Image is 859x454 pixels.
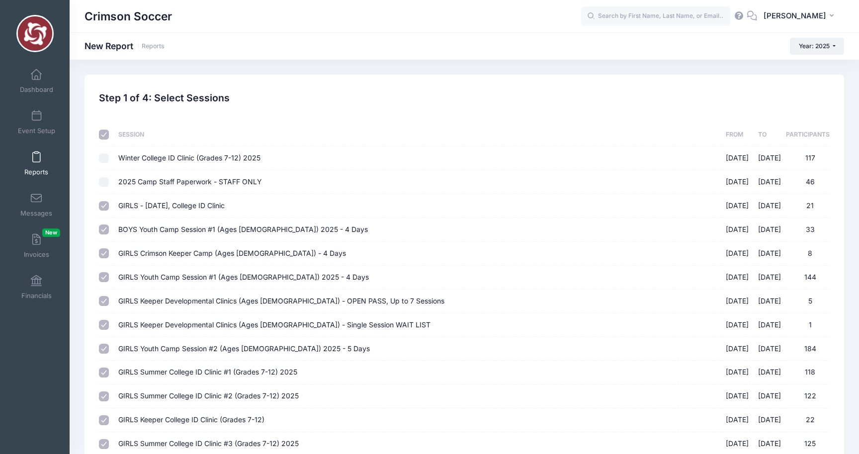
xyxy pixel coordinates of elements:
span: BOYS Youth Camp Session #1 (Ages [DEMOGRAPHIC_DATA]) 2025 - 4 Days [118,225,368,233]
a: Dashboard [13,64,60,98]
td: [DATE] [753,147,786,170]
td: [DATE] [721,337,754,361]
td: [DATE] [753,170,786,194]
button: [PERSON_NAME] [757,5,844,28]
td: 21 [786,194,830,218]
td: [DATE] [753,408,786,432]
span: GIRLS Summer College ID Clinic #2 (Grades 7-12) 2025 [118,391,299,400]
td: [DATE] [721,361,754,384]
td: [DATE] [721,194,754,218]
td: [DATE] [721,147,754,170]
span: GIRLS Keeper Developmental Clinics (Ages [DEMOGRAPHIC_DATA]) - Single Session WAIT LIST [118,320,430,329]
td: [DATE] [721,242,754,266]
span: GIRLS Youth Camp Session #1 (Ages [DEMOGRAPHIC_DATA]) 2025 - 4 Days [118,273,369,281]
input: Search by First Name, Last Name, or Email... [581,6,730,26]
td: [DATE] [753,313,786,337]
th: Session [114,123,721,147]
th: From [721,123,754,147]
td: [DATE] [753,361,786,384]
a: Reports [13,146,60,181]
span: [PERSON_NAME] [764,10,826,21]
span: Year: 2025 [799,42,830,50]
td: [DATE] [753,242,786,266]
span: New [42,228,60,237]
td: [DATE] [753,218,786,242]
td: [DATE] [753,384,786,408]
span: Event Setup [18,127,55,135]
a: Reports [142,43,165,50]
img: Crimson Soccer [16,15,54,52]
a: Messages [13,187,60,222]
span: GIRLS Youth Camp Session #2 (Ages [DEMOGRAPHIC_DATA]) 2025 - 5 Days [118,344,370,353]
span: Invoices [24,250,49,259]
span: Dashboard [20,85,53,94]
td: 117 [786,147,830,170]
td: 8 [786,242,830,266]
td: 46 [786,170,830,194]
span: Messages [20,209,52,218]
h2: Step 1 of 4: Select Sessions [99,92,230,104]
a: Financials [13,270,60,304]
h1: Crimson Soccer [85,5,172,28]
td: [DATE] [753,266,786,290]
span: Financials [21,292,52,300]
td: 5 [786,290,830,313]
th: Participants [786,123,830,147]
td: 1 [786,313,830,337]
td: [DATE] [753,337,786,361]
td: [DATE] [721,313,754,337]
span: 2025 Camp Staff Paperwork - STAFF ONLY [118,177,261,186]
td: [DATE] [721,218,754,242]
td: [DATE] [721,384,754,408]
td: [DATE] [721,170,754,194]
td: 144 [786,266,830,290]
td: [DATE] [753,194,786,218]
span: GIRLS Summer College ID Clinic #1 (Grades 7-12) 2025 [118,368,297,376]
span: GIRLS Summer College ID Clinic #3 (Grades 7-12) 2025 [118,439,299,448]
td: [DATE] [721,408,754,432]
td: 118 [786,361,830,384]
td: [DATE] [753,290,786,313]
td: [DATE] [721,290,754,313]
td: 22 [786,408,830,432]
span: Winter College ID Clinic (Grades 7-12) 2025 [118,153,260,162]
span: Reports [24,168,48,176]
a: Event Setup [13,105,60,140]
span: GIRLS Crimson Keeper Camp (Ages [DEMOGRAPHIC_DATA]) - 4 Days [118,249,346,257]
span: GIRLS - [DATE], College ID Clinic [118,201,225,210]
h1: New Report [85,41,165,51]
td: 33 [786,218,830,242]
span: GIRLS Keeper Developmental Clinics (Ages [DEMOGRAPHIC_DATA]) - OPEN PASS, Up to 7 Sessions [118,297,444,305]
td: 122 [786,384,830,408]
td: 184 [786,337,830,361]
th: To [753,123,786,147]
a: InvoicesNew [13,228,60,263]
td: [DATE] [721,266,754,290]
button: Year: 2025 [790,38,844,55]
span: GIRLS Keeper College ID Clinic (Grades 7-12) [118,415,264,424]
